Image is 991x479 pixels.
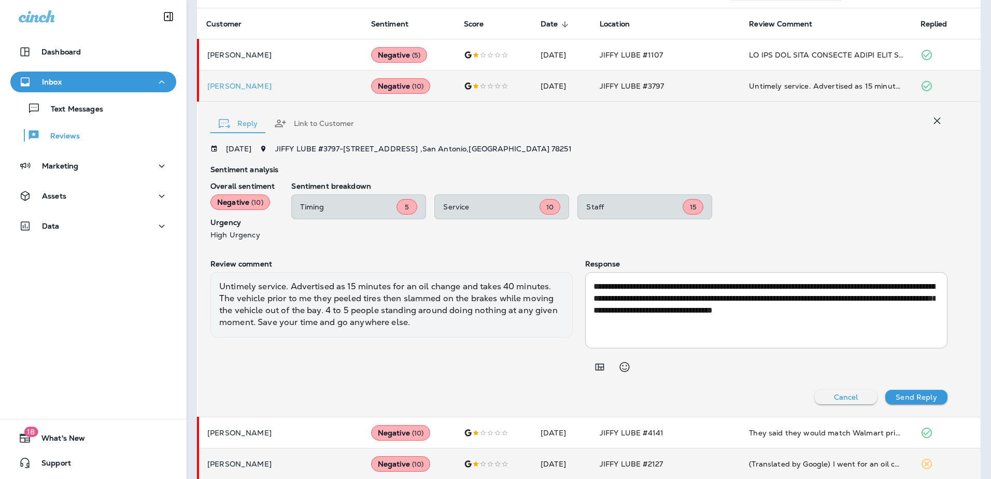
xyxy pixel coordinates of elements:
[896,393,937,401] p: Send Reply
[371,78,431,94] div: Negative
[600,20,630,29] span: Location
[600,428,663,438] span: JIFFY LUBE #4141
[10,97,176,119] button: Text Messages
[405,203,409,212] span: 5
[210,105,266,142] button: Reply
[210,260,573,268] p: Review comment
[210,272,573,337] div: Untimely service. Advertised as 15 minutes for an oil change and takes 40 minutes. The vehicle pr...
[42,162,78,170] p: Marketing
[585,260,947,268] p: Response
[210,182,275,190] p: Overall sentiment
[42,192,66,200] p: Assets
[31,459,71,471] span: Support
[749,459,903,469] div: (Translated by Google) I went for an oil change and they did nothing. I asked them to check again...
[40,132,80,142] p: Reviews
[586,203,683,211] p: Staff
[207,429,355,437] p: [PERSON_NAME]
[589,357,610,377] button: Add in a premade template
[10,41,176,62] button: Dashboard
[371,456,431,472] div: Negative
[412,460,424,469] span: ( 10 )
[532,71,591,102] td: [DATE]
[207,51,355,59] p: [PERSON_NAME]
[210,231,275,239] p: High Urgency
[546,203,554,212] span: 10
[749,20,812,29] span: Review Comment
[749,20,826,29] span: Review Comment
[24,427,38,437] span: 18
[210,218,275,227] p: Urgency
[207,82,355,90] p: [PERSON_NAME]
[291,182,947,190] p: Sentiment breakdown
[541,20,558,29] span: Date
[600,20,643,29] span: Location
[464,20,498,29] span: Score
[600,50,663,60] span: JIFFY LUBE #1107
[10,453,176,473] button: Support
[412,429,424,438] span: ( 10 )
[749,50,903,60] div: DO NOT LET THIS LOCATION TOUCH YOUR CAR. THEY ARE SHADY AND WILL BREAK YOUR STUFF AND HIDE IT FRO...
[10,428,176,448] button: 18What's New
[443,203,540,211] p: Service
[614,357,635,377] button: Select an emoji
[834,393,858,401] p: Cancel
[412,82,424,91] span: ( 10 )
[41,48,81,56] p: Dashboard
[371,20,408,29] span: Sentiment
[371,47,428,63] div: Negative
[690,203,697,212] span: 15
[885,390,947,404] button: Send Reply
[266,105,362,142] button: Link to Customer
[10,216,176,236] button: Data
[532,39,591,71] td: [DATE]
[206,20,255,29] span: Customer
[412,51,420,60] span: ( 5 )
[371,425,431,441] div: Negative
[275,144,572,153] span: JIFFY LUBE #3797 - [STREET_ADDRESS] , San Antonio , [GEOGRAPHIC_DATA] 78251
[749,81,903,91] div: Untimely service. Advertised as 15 minutes for an oil change and takes 40 minutes. The vehicle pr...
[532,417,591,448] td: [DATE]
[464,20,484,29] span: Score
[10,124,176,146] button: Reviews
[42,78,62,86] p: Inbox
[600,81,664,91] span: JIFFY LUBE #3797
[154,6,183,27] button: Collapse Sidebar
[207,460,355,468] p: [PERSON_NAME]
[31,434,85,446] span: What's New
[42,222,60,230] p: Data
[40,105,103,115] p: Text Messages
[251,198,263,207] span: ( 10 )
[300,203,397,211] p: Timing
[921,20,947,29] span: Replied
[10,186,176,206] button: Assets
[749,428,903,438] div: They said they would match Walmart price for oil change but at check out they kicked in another $...
[541,20,572,29] span: Date
[226,145,251,153] p: [DATE]
[10,156,176,176] button: Marketing
[206,20,242,29] span: Customer
[921,20,961,29] span: Replied
[371,20,422,29] span: Sentiment
[210,165,947,174] p: Sentiment analysis
[210,194,270,210] div: Negative
[600,459,663,469] span: JIFFY LUBE #2127
[10,72,176,92] button: Inbox
[207,82,355,90] div: Click to view Customer Drawer
[815,390,877,404] button: Cancel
